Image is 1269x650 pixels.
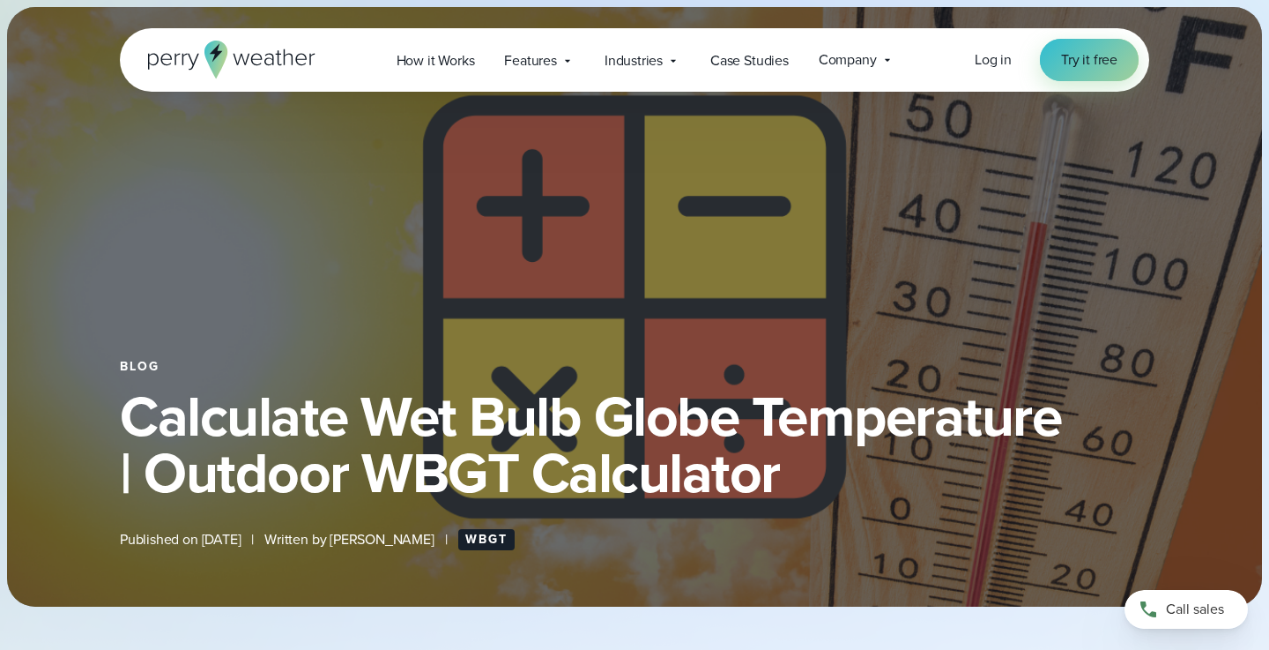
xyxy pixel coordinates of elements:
span: Written by [PERSON_NAME] [264,529,434,550]
span: Try it free [1061,49,1117,71]
a: Try it free [1040,39,1139,81]
span: Company [819,49,877,71]
span: Case Studies [710,50,789,71]
span: How it Works [397,50,475,71]
a: Case Studies [695,42,804,78]
span: Call sales [1166,599,1224,620]
a: Log in [975,49,1012,71]
span: Published on [DATE] [120,529,241,550]
a: How it Works [382,42,490,78]
span: | [445,529,448,550]
div: Blog [120,360,1149,374]
span: Features [504,50,557,71]
a: WBGT [458,529,515,550]
h1: Calculate Wet Bulb Globe Temperature | Outdoor WBGT Calculator [120,388,1149,501]
a: Call sales [1124,590,1248,629]
span: Industries [605,50,663,71]
span: Log in [975,49,1012,70]
span: | [251,529,254,550]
